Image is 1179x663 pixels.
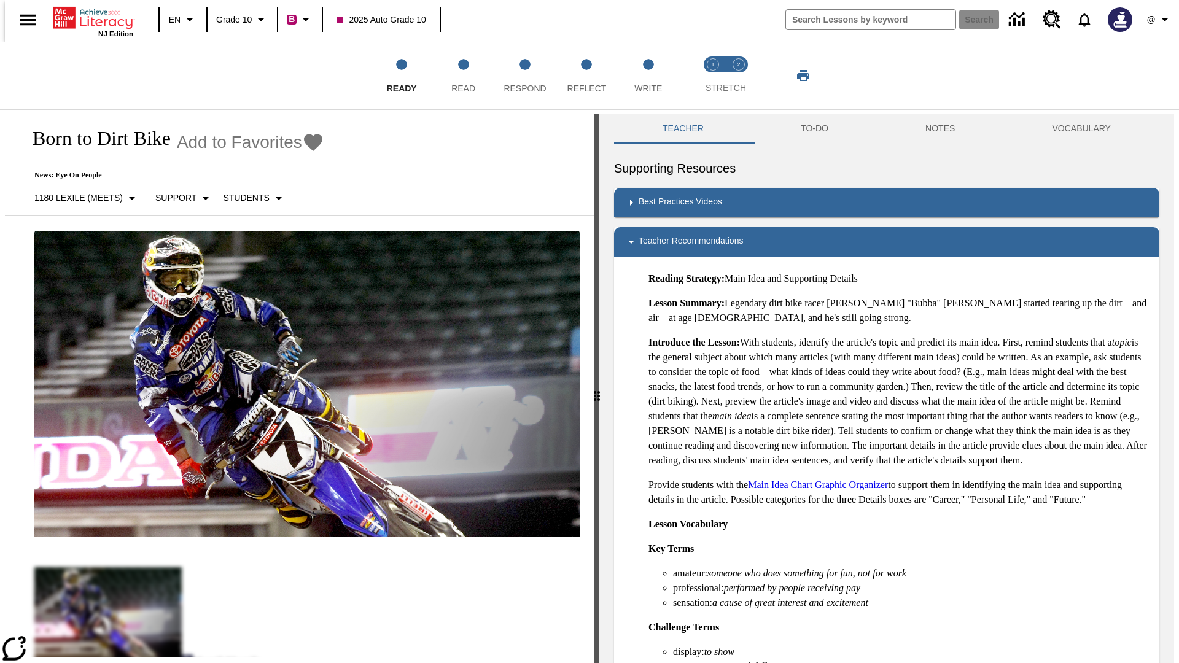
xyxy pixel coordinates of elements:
[648,335,1150,468] p: With students, identify the article's topic and predict its main idea. First, remind students tha...
[704,646,734,657] em: to show
[673,581,1150,595] li: professional:
[673,595,1150,610] li: sensation:
[551,42,622,109] button: Reflect step 4 of 5
[711,61,714,68] text: 1
[613,42,684,109] button: Write step 5 of 5
[648,519,728,529] strong: Lesson Vocabulary
[614,114,1159,144] div: Instructional Panel Tabs
[748,479,888,490] a: Main Idea Chart Graphic Organizer
[1100,4,1140,36] button: Select a new avatar
[98,30,133,37] span: NJ Edition
[648,478,1150,507] p: Provide students with the to support them in identifying the main idea and supporting details in ...
[150,187,218,209] button: Scaffolds, Support
[223,192,269,204] p: Students
[1146,14,1155,26] span: @
[289,12,295,27] span: B
[737,61,740,68] text: 2
[707,568,906,578] em: someone who does something for fun, not for work
[673,566,1150,581] li: amateur:
[706,83,746,93] span: STRETCH
[1035,3,1068,36] a: Resource Center, Will open in new tab
[1068,4,1100,36] a: Notifications
[614,114,752,144] button: Teacher
[337,14,426,26] span: 2025 Auto Grade 10
[216,14,252,26] span: Grade 10
[387,83,417,93] span: Ready
[648,296,1150,325] p: Legendary dirt bike racer [PERSON_NAME] "Bubba" [PERSON_NAME] started tearing up the dirt—and air...
[648,298,725,308] strong: Lesson Summary:
[20,127,171,150] h1: Born to Dirt Bike
[20,171,324,180] p: News: Eye On People
[218,187,290,209] button: Select Student
[427,42,499,109] button: Read step 2 of 5
[1108,7,1132,32] img: Avatar
[211,9,273,31] button: Grade: Grade 10, Select a grade
[489,42,561,109] button: Respond step 3 of 5
[712,411,752,421] em: main idea
[614,188,1159,217] div: Best Practices Videos
[639,195,722,210] p: Best Practices Videos
[53,4,133,37] div: Home
[177,131,324,153] button: Add to Favorites - Born to Dirt Bike
[34,231,580,538] img: Motocross racer James Stewart flies through the air on his dirt bike.
[366,42,437,109] button: Ready step 1 of 5
[673,645,1150,659] li: display:
[752,114,877,144] button: TO-DO
[504,83,546,93] span: Respond
[721,42,757,109] button: Stretch Respond step 2 of 2
[10,2,46,38] button: Open side menu
[1002,3,1035,37] a: Data Center
[451,83,475,93] span: Read
[34,192,123,204] p: 1180 Lexile (Meets)
[648,622,719,632] strong: Challenge Terms
[599,114,1174,663] div: activity
[695,42,731,109] button: Stretch Read step 1 of 2
[784,64,823,87] button: Print
[29,187,144,209] button: Select Lexile, 1180 Lexile (Meets)
[163,9,203,31] button: Language: EN, Select a language
[648,273,725,284] strong: Reading Strategy:
[634,83,662,93] span: Write
[594,114,599,663] div: Press Enter or Spacebar and then press right and left arrow keys to move the slider
[177,133,302,152] span: Add to Favorites
[786,10,955,29] input: search field
[648,543,694,554] strong: Key Terms
[639,235,743,249] p: Teacher Recommendations
[1003,114,1159,144] button: VOCABULARY
[614,158,1159,178] h6: Supporting Resources
[712,597,868,608] em: a cause of great interest and excitement
[567,83,607,93] span: Reflect
[724,583,860,593] em: performed by people receiving pay
[1140,9,1179,31] button: Profile/Settings
[282,9,318,31] button: Boost Class color is violet red. Change class color
[648,271,1150,286] p: Main Idea and Supporting Details
[1112,337,1132,347] em: topic
[877,114,1003,144] button: NOTES
[169,14,181,26] span: EN
[155,192,196,204] p: Support
[614,227,1159,257] div: Teacher Recommendations
[648,337,740,347] strong: Introduce the Lesson:
[5,114,594,657] div: reading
